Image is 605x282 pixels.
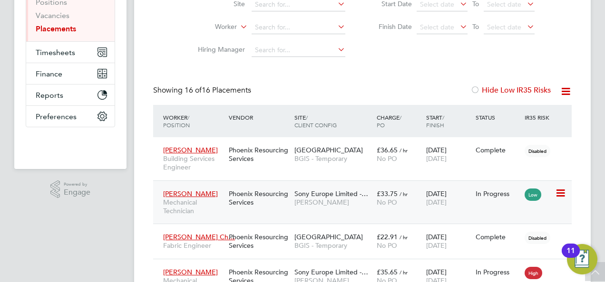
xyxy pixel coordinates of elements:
span: Mechanical Technician [163,198,224,215]
div: Phoenix Resourcing Services [226,141,292,168]
div: Complete [476,146,520,154]
div: Start [424,109,473,133]
button: Open Resource Center, 11 new notifications [567,244,597,274]
a: Powered byEngage [50,180,91,198]
a: Go to home page [26,137,115,152]
a: [PERSON_NAME]Mechanical TechnicianPhoenix Resourcing ServicesSony Europe Limited -…[PERSON_NAME]£... [161,184,572,192]
span: [PERSON_NAME] [294,198,372,207]
span: [DATE] [426,241,447,250]
span: / Position [163,113,190,129]
span: [PERSON_NAME] [163,189,218,198]
div: Site [292,109,374,133]
span: Reports [36,91,63,100]
a: [PERSON_NAME]Building Services EngineerPhoenix Resourcing Services[GEOGRAPHIC_DATA]BGIS - Tempora... [161,141,572,149]
span: BGIS - Temporary [294,241,372,250]
span: No PO [377,198,397,207]
span: [PERSON_NAME] Ch… [163,233,235,241]
span: Powered by [64,180,90,188]
div: [DATE] [424,228,473,254]
span: £22.91 [377,233,398,241]
div: Phoenix Resourcing Services [226,228,292,254]
a: Vacancies [36,11,69,20]
span: High [525,267,542,279]
span: [PERSON_NAME] [163,268,218,276]
span: Disabled [525,232,550,244]
div: 11 [566,251,575,263]
div: Status [473,109,523,126]
span: Preferences [36,112,77,121]
span: 16 Placements [185,85,251,95]
span: Select date [420,23,454,31]
button: Reports [26,85,115,105]
span: BGIS - Temporary [294,154,372,163]
span: [GEOGRAPHIC_DATA] [294,146,363,154]
span: / Client Config [294,113,337,129]
a: Placements [36,24,76,33]
img: fastbook-logo-retina.png [26,137,115,152]
div: Charge [374,109,424,133]
label: Finish Date [369,22,412,31]
div: Worker [161,109,226,133]
span: / hr [400,147,408,154]
span: Sony Europe Limited -… [294,268,368,276]
span: [DATE] [426,154,447,163]
a: [PERSON_NAME]Mechanical TechnicianPhoenix Resourcing ServicesSony Europe Limited -…[PERSON_NAME]£... [161,263,572,271]
span: £36.65 [377,146,398,154]
span: Fabric Engineer [163,241,224,250]
span: No PO [377,241,397,250]
span: [DATE] [426,198,447,207]
span: Disabled [525,145,550,157]
span: Engage [64,188,90,197]
div: Complete [476,233,520,241]
span: Low [525,188,541,201]
input: Search for... [252,44,345,57]
span: 16 of [185,85,202,95]
input: Search for... [252,21,345,34]
span: Sony Europe Limited -… [294,189,368,198]
span: / PO [377,113,401,129]
span: Timesheets [36,48,75,57]
div: [DATE] [424,141,473,168]
div: In Progress [476,268,520,276]
span: [PERSON_NAME] [163,146,218,154]
span: Select date [487,23,521,31]
div: Vendor [226,109,292,126]
span: / hr [400,269,408,276]
div: Showing [153,85,253,95]
span: To [469,20,482,33]
span: / Finish [426,113,444,129]
span: / hr [400,234,408,241]
div: [DATE] [424,185,473,211]
div: In Progress [476,189,520,198]
label: Hiring Manager [190,45,245,54]
button: Preferences [26,106,115,127]
span: Building Services Engineer [163,154,224,171]
a: [PERSON_NAME] Ch…Fabric EngineerPhoenix Resourcing Services[GEOGRAPHIC_DATA]BGIS - Temporary£22.9... [161,227,572,235]
span: £35.65 [377,268,398,276]
label: Hide Low IR35 Risks [470,85,551,95]
span: / hr [400,190,408,197]
div: IR35 Risk [522,109,555,126]
div: Phoenix Resourcing Services [226,185,292,211]
button: Timesheets [26,42,115,63]
span: £33.75 [377,189,398,198]
label: Worker [182,22,237,32]
span: Finance [36,69,62,78]
span: No PO [377,154,397,163]
button: Finance [26,63,115,84]
span: [GEOGRAPHIC_DATA] [294,233,363,241]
